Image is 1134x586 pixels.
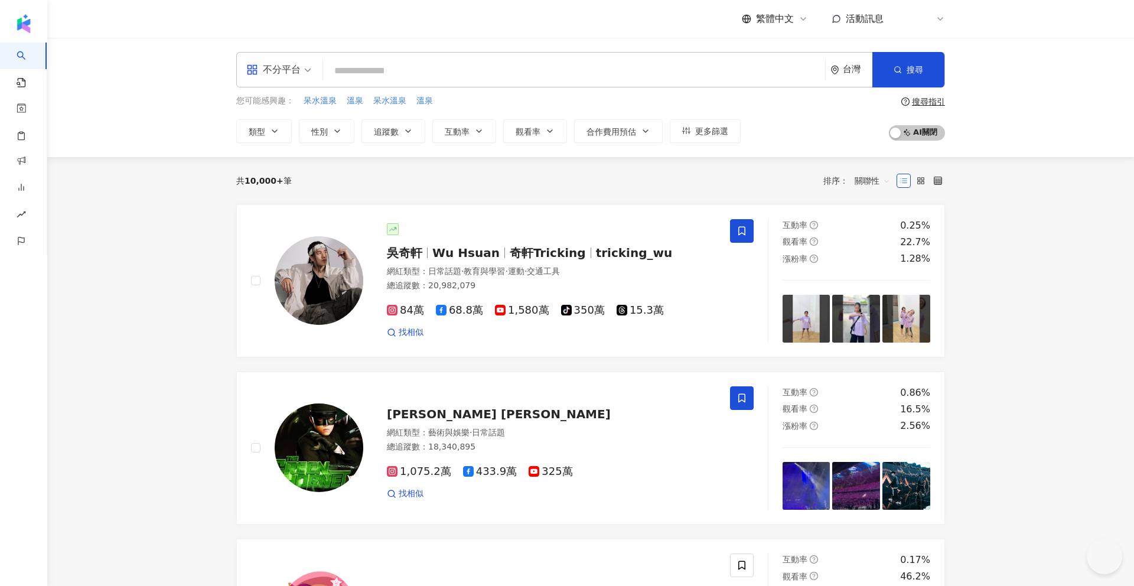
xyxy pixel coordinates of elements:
span: question-circle [810,255,818,263]
span: 合作費用預估 [586,127,636,136]
button: 溫泉 [416,95,434,108]
img: logo icon [14,14,33,33]
span: question-circle [810,388,818,396]
div: 不分平台 [246,60,301,79]
img: post-image [882,462,930,510]
a: KOL Avatar[PERSON_NAME] [PERSON_NAME]網紅類型：藝術與娛樂·日常話題總追蹤數：18,340,8951,075.2萬433.9萬325萬找相似互動率questi... [236,372,945,525]
span: 追蹤數 [374,127,399,136]
span: 觀看率 [783,237,807,246]
img: post-image [783,462,830,510]
span: 找相似 [399,488,423,500]
button: 更多篩選 [670,119,741,143]
a: search [17,43,40,89]
span: 內 [915,12,923,25]
img: KOL Avatar [275,403,363,492]
span: 溫泉 [347,95,363,107]
div: 總追蹤數 ： 18,340,895 [387,441,716,453]
button: 追蹤數 [361,119,425,143]
span: 互動率 [783,388,807,397]
img: post-image [783,295,830,343]
span: 性別 [311,127,328,136]
span: 漲粉率 [783,421,807,431]
div: 0.86% [900,386,930,399]
button: 搜尋 [872,52,944,87]
span: question-circle [810,405,818,413]
span: 吳奇軒 [387,246,422,260]
span: 68.8萬 [436,304,483,317]
span: 觀看率 [516,127,540,136]
div: 排序： [823,171,897,190]
div: 22.7% [900,236,930,249]
div: 46.2% [900,570,930,583]
span: 84萬 [387,304,424,317]
div: 網紅類型 ： [387,266,716,278]
span: question-circle [901,97,910,106]
span: environment [830,66,839,74]
span: [PERSON_NAME] [PERSON_NAME] [387,407,611,421]
span: 繁體中文 [756,12,794,25]
span: Wu Hsuan [432,246,500,260]
span: question-circle [810,572,818,580]
img: post-image [832,462,880,510]
span: 藝術與娛樂 [428,428,470,437]
span: 互動率 [783,220,807,230]
a: KOL Avatar吳奇軒Wu Hsuan奇軒Trickingtricking_wu網紅類型：日常話題·教育與學習·運動·交通工具總追蹤數：20,982,07984萬68.8萬1,580萬350... [236,204,945,357]
span: · [461,266,464,276]
span: 互動率 [783,555,807,564]
span: 1,075.2萬 [387,465,451,478]
div: 16.5% [900,403,930,416]
span: 更多篩選 [695,126,728,136]
span: 日常話題 [428,266,461,276]
span: 溫泉 [416,95,433,107]
span: 類型 [249,127,265,136]
div: 0.25% [900,219,930,232]
button: 溫泉 [346,95,364,108]
span: 互動率 [445,127,470,136]
span: appstore [246,64,258,76]
span: tricking_wu [596,246,673,260]
button: 合作費用預估 [574,119,663,143]
div: 2.56% [900,419,930,432]
iframe: Help Scout Beacon - Open [1087,539,1122,574]
span: 交通工具 [527,266,560,276]
span: 您可能感興趣： [236,95,294,107]
span: question-circle [810,422,818,430]
span: 日常話題 [472,428,505,437]
img: post-image [832,295,880,343]
span: 觀看率 [783,572,807,581]
span: question-circle [810,221,818,229]
div: 共 筆 [236,176,292,185]
button: 性別 [299,119,354,143]
span: 漲粉率 [783,254,807,263]
span: · [470,428,472,437]
span: 教育與學習 [464,266,505,276]
span: 搜尋 [907,65,923,74]
span: 10,000+ [245,176,283,185]
button: 呆水溫泉 [303,95,337,108]
div: 網紅類型 ： [387,427,716,439]
span: 呆水溫泉 [304,95,337,107]
div: 搜尋指引 [912,97,945,106]
span: 350萬 [561,304,605,317]
button: 呆水溫泉 [373,95,407,108]
span: 433.9萬 [463,465,517,478]
span: 呆水溫泉 [373,95,406,107]
a: 找相似 [387,327,423,338]
div: 台灣 [843,64,872,74]
a: 找相似 [387,488,423,500]
span: 奇軒Tricking [510,246,586,260]
span: · [524,266,527,276]
button: 觀看率 [503,119,567,143]
span: 觀看率 [783,404,807,414]
span: · [505,266,507,276]
span: 活動訊息 [846,13,884,24]
span: 運動 [508,266,524,276]
span: question-circle [810,237,818,246]
img: post-image [882,295,930,343]
div: 0.17% [900,554,930,567]
div: 1.28% [900,252,930,265]
span: rise [17,203,26,229]
span: 找相似 [399,327,423,338]
span: 15.3萬 [617,304,664,317]
span: 1,580萬 [495,304,549,317]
